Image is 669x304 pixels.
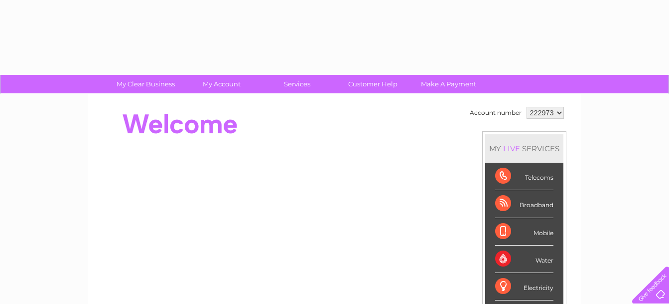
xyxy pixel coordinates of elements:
a: Services [256,75,338,93]
div: Water [495,246,553,273]
div: Broadband [495,190,553,218]
div: MY SERVICES [485,134,563,163]
a: Customer Help [332,75,414,93]
div: Electricity [495,273,553,301]
a: My Account [180,75,263,93]
a: My Clear Business [105,75,187,93]
td: Account number [467,104,524,121]
div: Mobile [495,218,553,246]
a: Make A Payment [407,75,490,93]
div: LIVE [501,144,522,153]
div: Telecoms [495,163,553,190]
